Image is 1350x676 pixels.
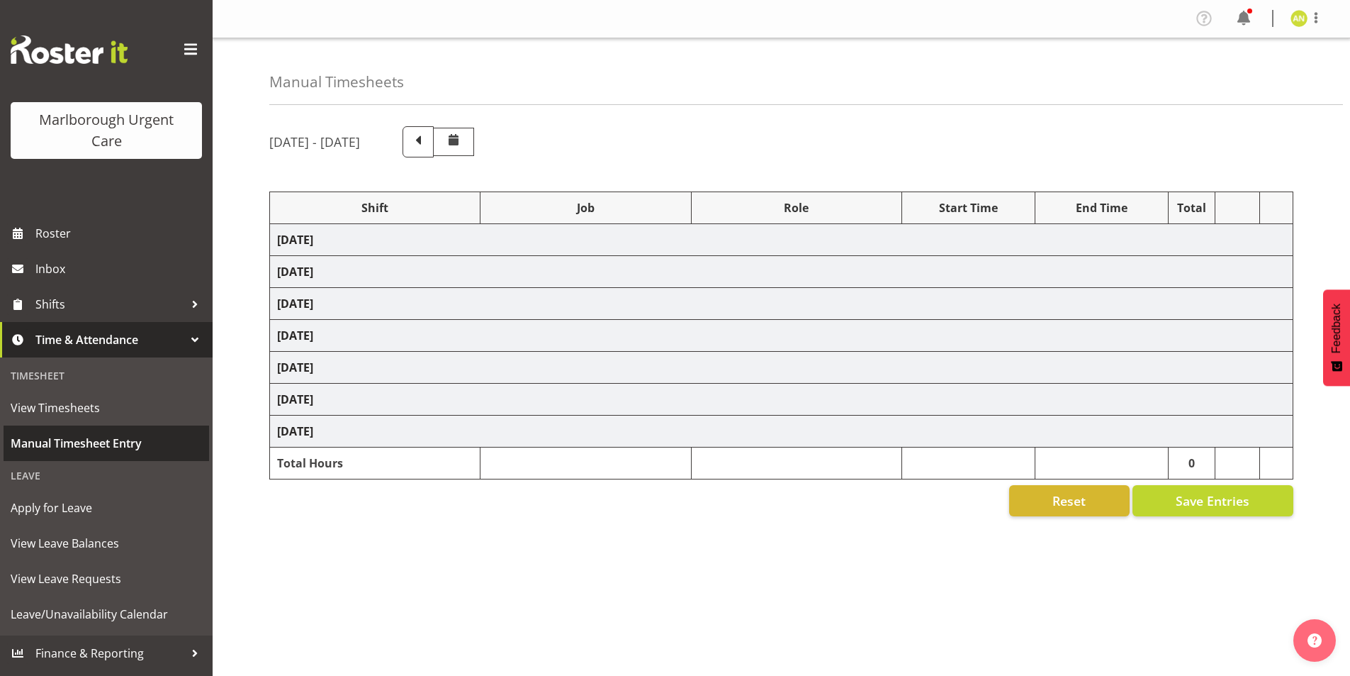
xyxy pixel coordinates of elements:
td: 0 [1168,448,1215,480]
a: Apply for Leave [4,490,209,526]
span: Reset [1052,492,1086,510]
span: Feedback [1330,304,1343,353]
h5: [DATE] - [DATE] [269,134,360,150]
span: Manual Timesheet Entry [11,433,202,454]
img: Rosterit website logo [11,35,128,64]
span: View Leave Balances [11,533,202,554]
a: View Leave Requests [4,561,209,597]
a: View Leave Balances [4,526,209,561]
div: Leave [4,461,209,490]
h4: Manual Timesheets [269,74,404,90]
span: View Timesheets [11,397,202,419]
button: Feedback - Show survey [1323,289,1350,386]
td: [DATE] [270,320,1293,352]
td: [DATE] [270,224,1293,256]
div: Total [1176,199,1208,216]
div: Marlborough Urgent Care [25,109,188,152]
td: Total Hours [270,448,480,480]
td: [DATE] [270,416,1293,448]
span: Finance & Reporting [35,643,184,664]
div: Shift [277,199,473,216]
span: Save Entries [1176,492,1249,510]
div: Start Time [909,199,1028,216]
span: Shifts [35,294,184,315]
span: Inbox [35,258,206,279]
span: Roster [35,223,206,244]
div: Role [699,199,894,216]
span: Time & Attendance [35,329,184,350]
div: Job [488,199,683,216]
div: End Time [1042,199,1161,216]
a: View Timesheets [4,390,209,426]
span: Apply for Leave [11,497,202,519]
a: Leave/Unavailability Calendar [4,597,209,632]
span: View Leave Requests [11,568,202,589]
span: Leave/Unavailability Calendar [11,604,202,625]
td: [DATE] [270,384,1293,416]
img: help-xxl-2.png [1307,633,1322,648]
button: Save Entries [1132,485,1293,516]
td: [DATE] [270,352,1293,384]
td: [DATE] [270,288,1293,320]
a: Manual Timesheet Entry [4,426,209,461]
div: Timesheet [4,361,209,390]
td: [DATE] [270,256,1293,288]
img: alysia-newman-woods11835.jpg [1290,10,1307,27]
button: Reset [1009,485,1130,516]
